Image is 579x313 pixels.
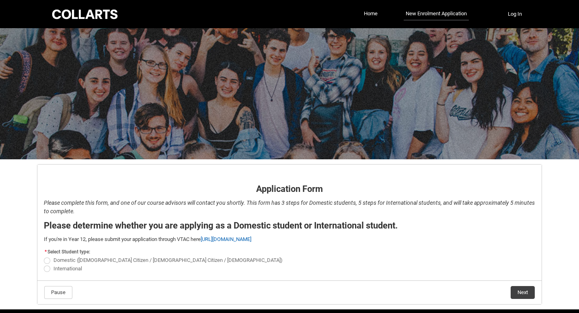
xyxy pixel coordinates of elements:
[256,184,323,194] strong: Application Form
[362,8,380,20] a: Home
[201,236,251,242] a: [URL][DOMAIN_NAME]
[511,286,535,299] button: Next
[44,170,119,178] strong: Application Form - Page 1
[37,164,542,305] article: REDU_Application_Form_for_Applicant flow
[404,8,469,21] a: New Enrolment Application
[44,200,535,214] em: Please complete this form, and one of our course advisors will contact you shortly. This form has...
[53,266,82,272] span: International
[47,249,90,255] span: Select Student type:
[44,235,535,243] p: If you're in Year 12, please submit your application through VTAC here
[44,286,72,299] button: Pause
[53,257,283,263] span: Domestic ([DEMOGRAPHIC_DATA] Citizen / [DEMOGRAPHIC_DATA] Citizen / [DEMOGRAPHIC_DATA])
[44,220,398,231] strong: Please determine whether you are applying as a Domestic student or International student.
[45,249,47,255] abbr: required
[501,8,529,21] button: Log In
